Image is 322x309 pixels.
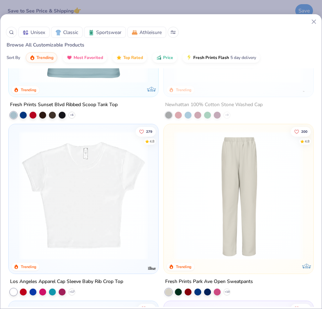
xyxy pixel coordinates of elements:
span: + 6 [70,113,74,117]
img: Sportswear [88,30,94,35]
img: f2b333be-1c19-4d0f-b003-dae84be201f4 [151,131,287,260]
span: Sportswear [96,29,121,36]
img: b0603986-75a5-419a-97bc-283c66fe3a23 [16,131,151,260]
img: Los Angeles Apparel logo [147,264,156,273]
button: Fresh Prints Flash5 day delivery [183,52,260,63]
div: Los Angeles Apparel Cap Sleeve Baby Rib Crop Top [10,277,123,286]
button: UnisexUnisex [18,27,50,38]
div: 4.8 [305,139,310,144]
img: Unisex [23,30,28,35]
img: Newhattan logo [303,87,311,96]
img: TopRated.gif [116,55,122,60]
button: Price [152,52,177,63]
button: ClassicClassic [51,27,83,38]
img: trending.gif [29,55,35,60]
button: Trending [26,52,57,63]
span: Price [163,55,173,60]
button: Like [136,127,156,137]
span: 200 [301,130,307,134]
img: most_fav.gif [67,55,72,60]
span: 279 [146,130,152,134]
div: Fresh Prints Sunset Blvd Ribbed Scoop Tank Top [10,101,118,109]
span: Unisex [31,29,45,36]
button: SportswearSportswear [84,27,126,38]
div: Sort By [7,54,20,61]
img: Classic [56,30,61,35]
span: Top Rated [123,55,143,60]
span: 5 day delivery [230,54,256,62]
span: + 9 [225,113,229,117]
button: Most Favorited [63,52,107,63]
span: Most Favorited [74,55,103,60]
img: Athleisure [132,30,137,35]
span: Athleisure [139,29,162,36]
span: Fresh Prints Flash [193,55,229,60]
button: Sort Popup Button [168,27,179,38]
img: 0ed6d0be-3a42-4fd2-9b2a-c5ffc757fdcf [171,131,306,260]
span: Browse All Customizable Products [0,42,84,48]
div: Fresh Prints Park Ave Open Sweatpants [165,277,253,286]
button: AthleisureAthleisure [127,27,166,38]
span: + 17 [69,290,75,294]
div: 4.8 [150,139,154,144]
span: Classic [63,29,78,36]
button: Like [291,127,311,137]
span: + 10 [224,290,230,294]
div: Newhattan 100% Cotton Stone Washed Cap [165,101,263,109]
button: Top Rated [112,52,147,63]
span: Trending [36,55,53,60]
img: flash.gif [186,55,192,60]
